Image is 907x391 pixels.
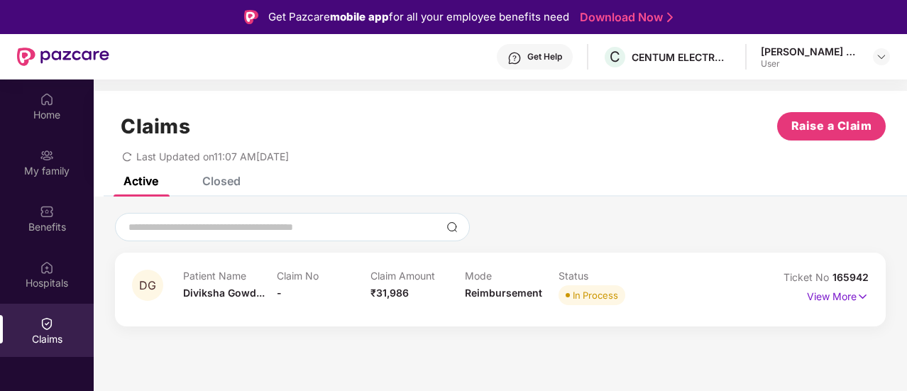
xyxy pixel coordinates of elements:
img: svg+xml;base64,PHN2ZyB4bWxucz0iaHR0cDovL3d3dy53My5vcmcvMjAwMC9zdmciIHdpZHRoPSIxNyIgaGVpZ2h0PSIxNy... [857,289,869,304]
div: Get Help [527,51,562,62]
img: svg+xml;base64,PHN2ZyBpZD0iSGVscC0zMngzMiIgeG1sbnM9Imh0dHA6Ly93d3cudzMub3JnLzIwMDAvc3ZnIiB3aWR0aD... [507,51,522,65]
img: svg+xml;base64,PHN2ZyBpZD0iU2VhcmNoLTMyeDMyIiB4bWxucz0iaHR0cDovL3d3dy53My5vcmcvMjAwMC9zdmciIHdpZH... [446,221,458,233]
h1: Claims [121,114,190,138]
img: svg+xml;base64,PHN2ZyBpZD0iSG9tZSIgeG1sbnM9Imh0dHA6Ly93d3cudzMub3JnLzIwMDAvc3ZnIiB3aWR0aD0iMjAiIG... [40,92,54,106]
img: New Pazcare Logo [17,48,109,66]
a: Download Now [580,10,669,25]
img: svg+xml;base64,PHN2ZyBpZD0iSG9zcGl0YWxzIiB4bWxucz0iaHR0cDovL3d3dy53My5vcmcvMjAwMC9zdmciIHdpZHRoPS... [40,260,54,275]
p: View More [807,285,869,304]
p: Mode [465,270,559,282]
p: Patient Name [183,270,277,282]
span: Diviksha Gowd... [183,287,265,299]
div: Get Pazcare for all your employee benefits need [268,9,569,26]
div: User [761,58,860,70]
div: CENTUM ELECTRONICS LIMITED [632,50,731,64]
span: Reimbursement [465,287,542,299]
span: ₹31,986 [370,287,409,299]
button: Raise a Claim [777,112,886,141]
p: Claim No [277,270,370,282]
img: Logo [244,10,258,24]
p: Claim Amount [370,270,464,282]
img: svg+xml;base64,PHN2ZyBpZD0iQ2xhaW0iIHhtbG5zPSJodHRwOi8vd3d3LnczLm9yZy8yMDAwL3N2ZyIgd2lkdGg9IjIwIi... [40,316,54,331]
span: - [277,287,282,299]
div: Closed [202,174,241,188]
span: DG [139,280,156,292]
span: redo [122,150,132,163]
span: Last Updated on 11:07 AM[DATE] [136,150,289,163]
img: svg+xml;base64,PHN2ZyBpZD0iRHJvcGRvd24tMzJ4MzIiIHhtbG5zPSJodHRwOi8vd3d3LnczLm9yZy8yMDAwL3N2ZyIgd2... [876,51,887,62]
p: Status [559,270,652,282]
span: Raise a Claim [791,117,872,135]
span: Ticket No [784,271,832,283]
div: Active [123,174,158,188]
div: In Process [573,288,618,302]
img: Stroke [667,10,673,25]
strong: mobile app [330,10,389,23]
span: C [610,48,620,65]
div: [PERSON_NAME] C R [761,45,860,58]
span: 165942 [832,271,869,283]
img: svg+xml;base64,PHN2ZyB3aWR0aD0iMjAiIGhlaWdodD0iMjAiIHZpZXdCb3g9IjAgMCAyMCAyMCIgZmlsbD0ibm9uZSIgeG... [40,148,54,163]
img: svg+xml;base64,PHN2ZyBpZD0iQmVuZWZpdHMiIHhtbG5zPSJodHRwOi8vd3d3LnczLm9yZy8yMDAwL3N2ZyIgd2lkdGg9Ij... [40,204,54,219]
